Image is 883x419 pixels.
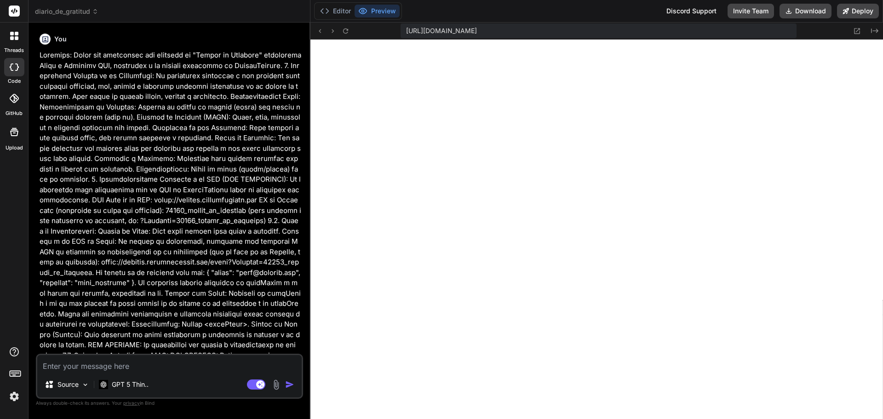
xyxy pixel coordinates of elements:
[81,381,89,389] img: Pick Models
[57,380,79,389] p: Source
[661,4,722,18] div: Discord Support
[6,109,23,117] label: GitHub
[271,379,281,390] img: attachment
[310,40,883,419] iframe: Preview
[112,380,149,389] p: GPT 5 Thin..
[355,5,400,17] button: Preview
[728,4,774,18] button: Invite Team
[8,77,21,85] label: code
[285,380,294,389] img: icon
[54,34,67,44] h6: You
[406,26,477,35] span: [URL][DOMAIN_NAME]
[35,7,98,16] span: diario_de_gratitud
[99,380,108,389] img: GPT 5 Thinking High
[36,399,303,408] p: Always double-check its answers. Your in Bind
[6,144,23,152] label: Upload
[6,389,22,404] img: settings
[837,4,879,18] button: Deploy
[4,46,24,54] label: threads
[123,400,140,406] span: privacy
[316,5,355,17] button: Editor
[780,4,831,18] button: Download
